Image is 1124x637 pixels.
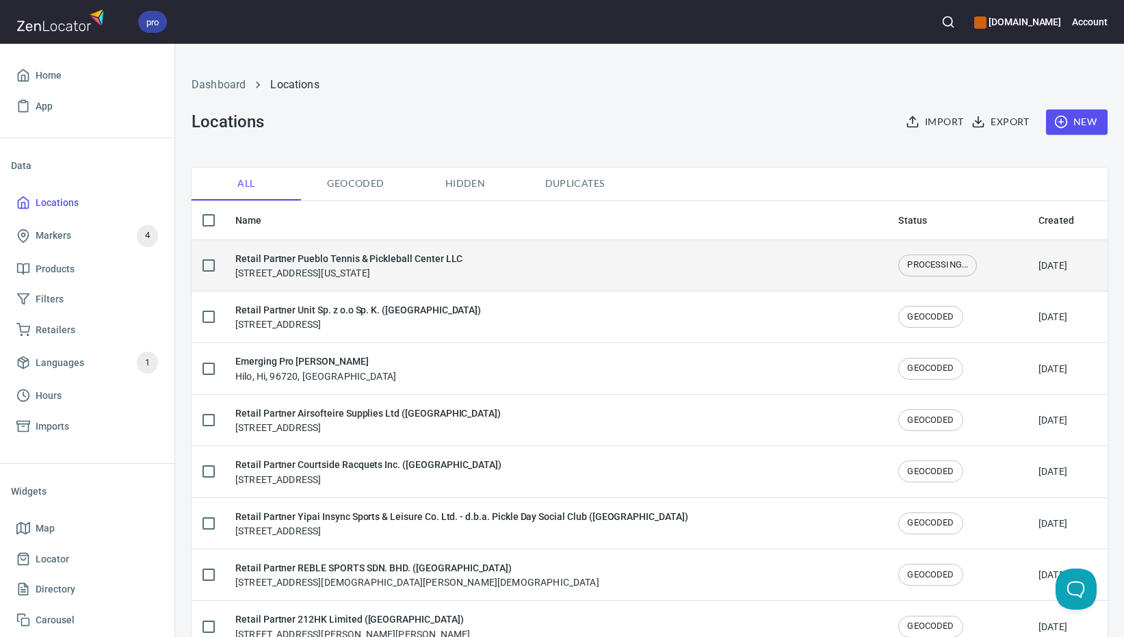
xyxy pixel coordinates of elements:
div: Hilo, Hi, 96720, [GEOGRAPHIC_DATA] [235,354,396,382]
div: [STREET_ADDRESS][DEMOGRAPHIC_DATA][PERSON_NAME][DEMOGRAPHIC_DATA] [235,560,599,589]
span: Duplicates [528,175,621,192]
a: Languages1 [11,345,164,380]
h6: Retail Partner REBLE SPORTS SDN. BHD. ([GEOGRAPHIC_DATA]) [235,560,599,575]
div: [DATE] [1038,259,1067,272]
div: [STREET_ADDRESS] [235,509,688,538]
span: GEOCODED [899,517,962,530]
button: New [1046,109,1108,135]
button: Account [1072,7,1108,37]
span: GEOCODED [899,569,962,582]
span: pro [138,15,167,29]
div: [STREET_ADDRESS] [235,302,481,331]
div: [STREET_ADDRESS] [235,457,501,486]
span: Map [36,520,55,537]
div: [DATE] [1038,362,1067,376]
h6: Account [1072,14,1108,29]
span: GEOCODED [899,465,962,478]
button: color-CE600E [974,16,986,29]
a: Imports [11,411,164,442]
a: Locator [11,544,164,575]
span: Directory [36,581,75,598]
div: [DATE] [1038,413,1067,427]
span: Hidden [419,175,512,192]
div: [DATE] [1038,310,1067,324]
span: All [200,175,293,192]
button: Search [933,7,963,37]
span: Hours [36,387,62,404]
a: Retailers [11,315,164,346]
span: Retailers [36,322,75,339]
div: [DATE] [1038,620,1067,634]
th: Status [887,201,1028,240]
div: [STREET_ADDRESS] [235,406,501,434]
a: Home [11,60,164,91]
span: App [36,98,53,115]
div: [DATE] [1038,517,1067,530]
span: Products [36,261,75,278]
span: Locations [36,194,79,211]
a: Markers4 [11,218,164,254]
a: Dashboard [192,78,246,91]
button: Import [903,109,969,135]
a: Filters [11,284,164,315]
h6: Retail Partner Unit Sp. z o.o Sp. K. ([GEOGRAPHIC_DATA]) [235,302,481,317]
span: GEOCODED [899,362,962,375]
a: Directory [11,574,164,605]
div: [STREET_ADDRESS][US_STATE] [235,251,462,280]
span: 4 [137,228,158,244]
h6: Retail Partner 212HK Limited ([GEOGRAPHIC_DATA]) [235,612,470,627]
span: Languages [36,354,84,372]
li: Data [11,149,164,182]
a: Products [11,254,164,285]
span: Locator [36,551,69,568]
a: Locations [11,187,164,218]
nav: breadcrumb [192,77,1108,93]
h6: Retail Partner Yipai Insync Sports & Leisure Co. Ltd. - d.b.a. Pickle Day Social Club ([GEOGRAPHI... [235,509,688,524]
h3: Locations [192,112,263,131]
span: New [1057,114,1097,131]
th: Created [1028,201,1108,240]
a: Hours [11,380,164,411]
span: PROCESSING... [899,259,976,272]
div: pro [138,11,167,33]
a: Map [11,513,164,544]
h6: Emerging Pro [PERSON_NAME] [235,354,396,369]
span: GEOCODED [899,311,962,324]
th: Name [224,201,887,240]
div: Manage your apps [974,7,1061,37]
h6: Retail Partner Courtside Racquets Inc. ([GEOGRAPHIC_DATA]) [235,457,501,472]
h6: [DOMAIN_NAME] [974,14,1061,29]
span: Export [974,114,1029,131]
span: Home [36,67,62,84]
span: Markers [36,227,71,244]
img: zenlocator [16,5,108,35]
div: [DATE] [1038,568,1067,582]
button: Export [969,109,1034,135]
h6: Retail Partner Pueblo Tennis & Pickleball Center LLC [235,251,462,266]
div: [DATE] [1038,465,1067,478]
span: Carousel [36,612,75,629]
span: GEOCODED [899,414,962,427]
span: GEOCODED [899,620,962,633]
span: Filters [36,291,64,308]
iframe: Help Scout Beacon - Open [1056,569,1097,610]
span: 1 [137,355,158,371]
a: Locations [270,78,319,91]
li: Widgets [11,475,164,508]
span: Imports [36,418,69,435]
a: Carousel [11,605,164,636]
a: App [11,91,164,122]
span: Import [909,114,963,131]
span: Geocoded [309,175,402,192]
h6: Retail Partner Airsofteire Supplies Ltd ([GEOGRAPHIC_DATA]) [235,406,501,421]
